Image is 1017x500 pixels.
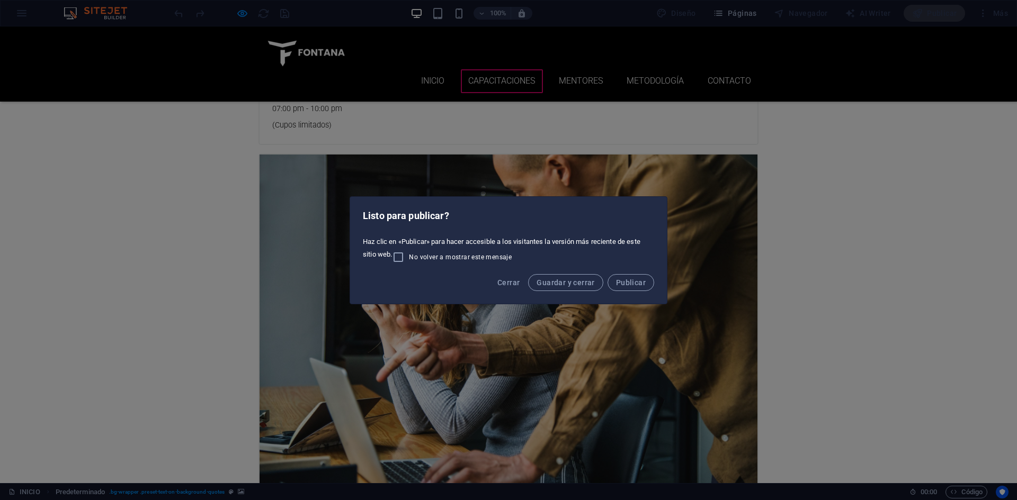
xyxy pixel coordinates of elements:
p: (Cupos limitados) [272,93,745,105]
a: MENTORES [551,43,611,67]
a: METODOLOGÍA [619,43,691,67]
img: fontanaia.com [258,8,355,43]
a: CONTACTO [700,43,759,67]
h2: Listo para publicar? [363,210,654,222]
a: INICIO [414,43,452,67]
span: No volver a mostrar este mensaje [409,253,512,261]
span: Cerrar [497,278,520,287]
a: CAPACITACIONES [461,43,543,67]
div: Haz clic en «Publicar» para hacer accesible a los visitantes la versión más reciente de este siti... [350,233,667,268]
p: 07:00 pm - 10:00 pm [272,77,745,88]
button: Publicar [608,274,654,291]
button: Guardar y cerrar [528,274,603,291]
button: Cerrar [493,274,524,291]
span: Publicar [616,278,646,287]
span: Guardar y cerrar [537,278,594,287]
